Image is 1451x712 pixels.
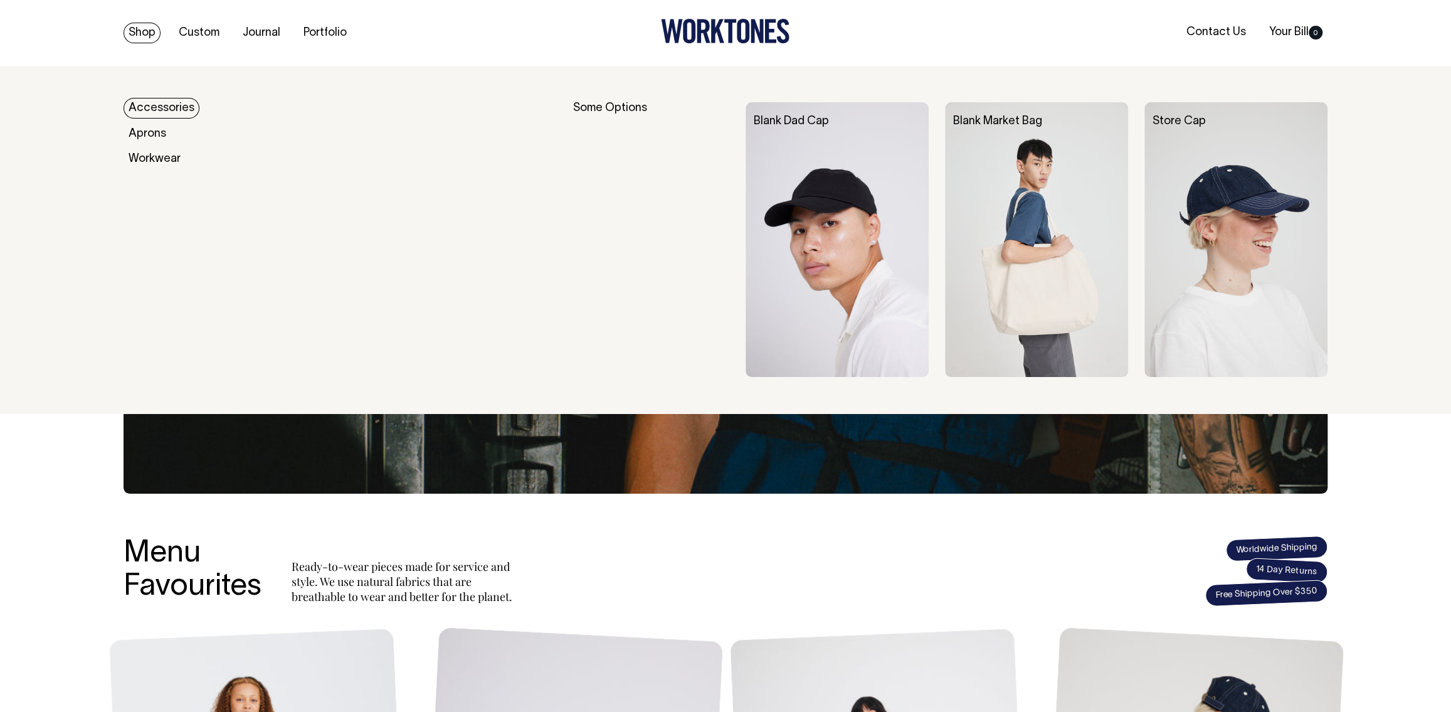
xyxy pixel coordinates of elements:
span: 0 [1309,26,1322,40]
span: 14 Day Returns [1245,558,1328,584]
a: Blank Market Bag [953,116,1042,127]
a: Portfolio [298,23,352,43]
a: Store Cap [1153,116,1206,127]
a: Custom [174,23,224,43]
a: Journal [238,23,285,43]
span: Free Shipping Over $350 [1205,580,1327,607]
a: Contact Us [1181,22,1251,43]
span: Worldwide Shipping [1225,535,1327,561]
a: Aprons [124,124,171,144]
a: Blank Dad Cap [754,116,829,127]
h3: Menu Favourites [124,538,261,604]
p: Ready-to-wear pieces made for service and style. We use natural fabrics that are breathable to we... [292,559,517,604]
a: Your Bill0 [1264,22,1327,43]
div: Some Options [572,102,729,377]
a: Accessories [124,98,199,119]
img: Blank Market Bag [945,102,1128,377]
a: Shop [124,23,161,43]
img: Store Cap [1144,102,1327,377]
img: Blank Dad Cap [746,102,929,377]
a: Workwear [124,149,186,169]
